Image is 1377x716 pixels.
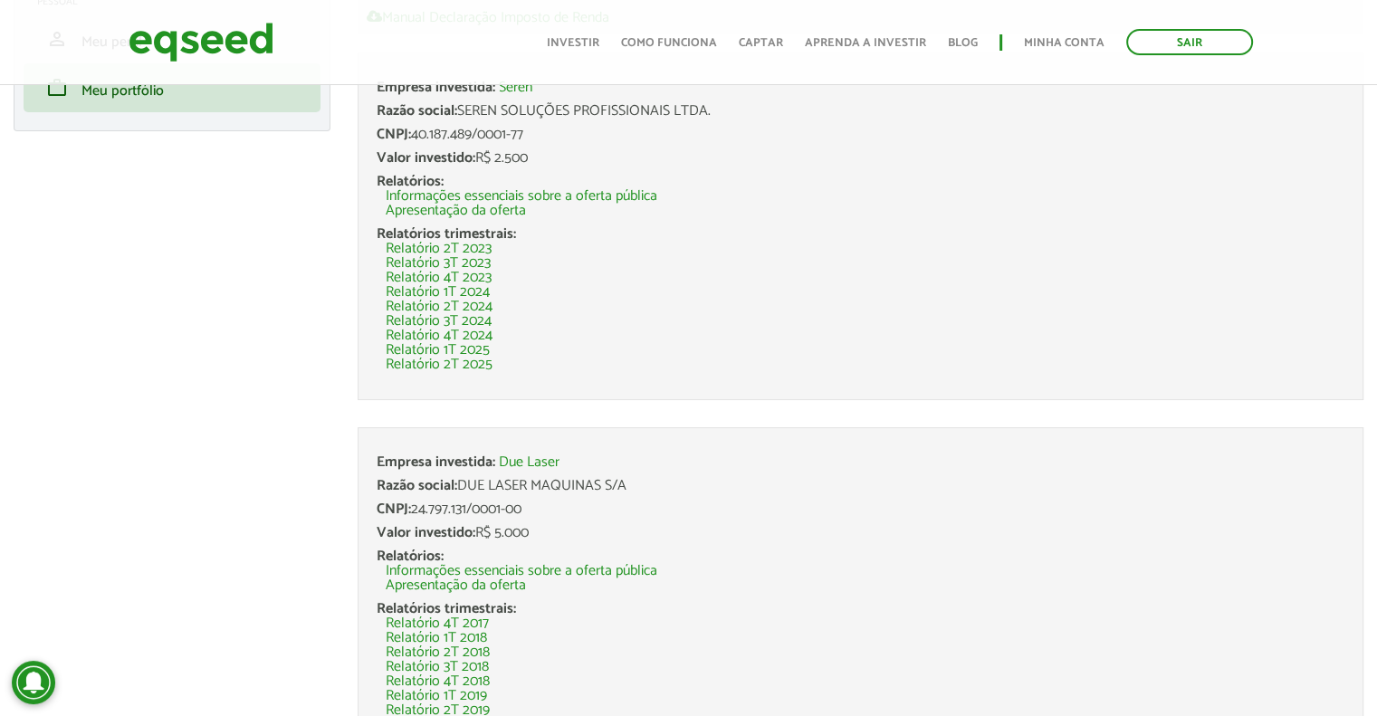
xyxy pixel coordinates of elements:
[377,479,1344,493] div: DUE LASER MAQUINAS S/A
[386,271,492,285] a: Relatório 4T 2023
[386,314,492,329] a: Relatório 3T 2024
[386,189,657,204] a: Informações essenciais sobre a oferta pública
[386,689,487,703] a: Relatório 1T 2019
[739,37,783,49] a: Captar
[386,616,489,631] a: Relatório 4T 2017
[377,544,444,568] span: Relatórios:
[377,151,1344,166] div: R$ 2.500
[377,104,1344,119] div: SEREN SOLUÇÕES PROFISSIONAIS LTDA.
[499,81,532,95] a: Seren
[1126,29,1253,55] a: Sair
[386,660,489,674] a: Relatório 3T 2018
[386,564,657,578] a: Informações essenciais sobre a oferta pública
[377,146,475,170] span: Valor investido:
[547,37,599,49] a: Investir
[386,645,490,660] a: Relatório 2T 2018
[377,526,1344,540] div: R$ 5.000
[386,343,490,358] a: Relatório 1T 2025
[386,285,490,300] a: Relatório 1T 2024
[377,520,475,545] span: Valor investido:
[1024,37,1104,49] a: Minha conta
[377,497,411,521] span: CNPJ:
[386,674,490,689] a: Relatório 4T 2018
[377,473,457,498] span: Razão social:
[386,242,492,256] a: Relatório 2T 2023
[377,502,1344,517] div: 24.797.131/0001-00
[81,79,164,103] span: Meu portfólio
[377,75,495,100] span: Empresa investida:
[386,358,492,372] a: Relatório 2T 2025
[377,128,1344,142] div: 40.187.489/0001-77
[377,122,411,147] span: CNPJ:
[377,222,516,246] span: Relatórios trimestrais:
[386,256,491,271] a: Relatório 3T 2023
[386,204,526,218] a: Apresentação da oferta
[386,329,492,343] a: Relatório 4T 2024
[377,450,495,474] span: Empresa investida:
[37,77,307,99] a: workMeu portfólio
[805,37,926,49] a: Aprenda a investir
[386,578,526,593] a: Apresentação da oferta
[948,37,978,49] a: Blog
[386,631,487,645] a: Relatório 1T 2018
[621,37,717,49] a: Como funciona
[377,99,457,123] span: Razão social:
[46,77,68,99] span: work
[386,300,492,314] a: Relatório 2T 2024
[499,455,559,470] a: Due Laser
[24,63,320,112] li: Meu portfólio
[377,169,444,194] span: Relatórios:
[129,18,273,66] img: EqSeed
[377,597,516,621] span: Relatórios trimestrais:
